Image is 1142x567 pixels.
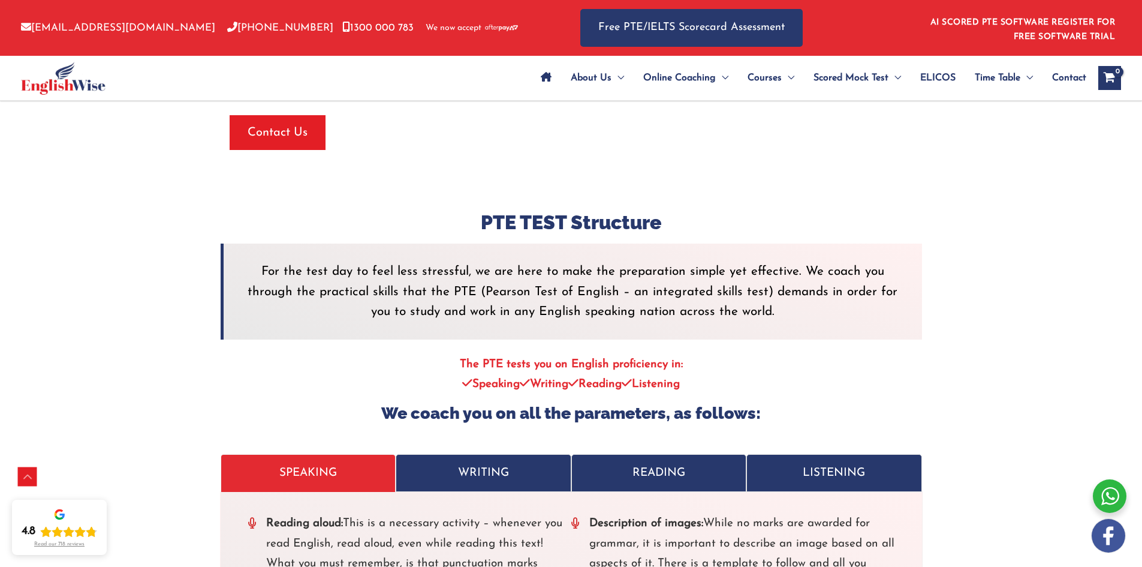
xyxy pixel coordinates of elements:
[221,210,922,235] h3: PTE TEST Structure
[920,57,956,99] span: ELICOS
[965,57,1042,99] a: Time TableMenu Toggle
[342,23,414,33] a: 1300 000 783
[716,57,728,99] span: Menu Toggle
[34,541,85,548] div: Read our 718 reviews
[242,262,904,322] p: For the test day to feel less stressful, we are here to make the preparation simple yet effective...
[21,23,215,33] a: [EMAIL_ADDRESS][DOMAIN_NAME]
[227,23,333,33] a: [PHONE_NUMBER]
[221,404,922,423] h4: We coach you on all the parameters, as follows:
[888,57,901,99] span: Menu Toggle
[911,57,965,99] a: ELICOS
[571,57,611,99] span: About Us
[580,9,803,47] a: Free PTE/IELTS Scorecard Assessment
[1098,66,1121,90] a: View Shopping Cart, empty
[1020,57,1033,99] span: Menu Toggle
[738,57,804,99] a: CoursesMenu Toggle
[22,524,97,539] div: Rating: 4.8 out of 5
[634,57,738,99] a: Online CoachingMenu Toggle
[930,18,1116,41] a: AI SCORED PTE SOFTWARE REGISTER FOR FREE SOFTWARE TRIAL
[923,8,1121,47] aside: Header Widget 1
[589,518,703,529] strong: Description of images:
[426,22,481,34] span: We now accept
[485,25,518,31] img: Afterpay-Logo
[561,57,634,99] a: About UsMenu Toggle
[21,62,106,95] img: cropped-ew-logo
[748,57,782,99] span: Courses
[759,463,909,483] p: LISTENING
[531,57,1086,99] nav: Site Navigation: Main Menu
[1092,519,1125,553] img: white-facebook.png
[643,57,716,99] span: Online Coaching
[804,57,911,99] a: Scored Mock TestMenu Toggle
[584,463,734,483] p: READING
[462,379,680,390] strong: Speaking Writing Reading Listening
[975,57,1020,99] span: Time Table
[813,57,888,99] span: Scored Mock Test
[248,124,308,141] span: Contact Us
[22,524,35,539] div: 4.8
[233,463,384,483] p: SPEAKING
[1042,57,1086,99] a: Contact
[782,57,794,99] span: Menu Toggle
[611,57,624,99] span: Menu Toggle
[230,115,326,150] button: Contact Us
[408,463,559,483] p: WRITING
[460,359,683,370] strong: The PTE tests you on English proficiency in:
[1052,57,1086,99] span: Contact
[266,518,343,529] strong: Reading aloud:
